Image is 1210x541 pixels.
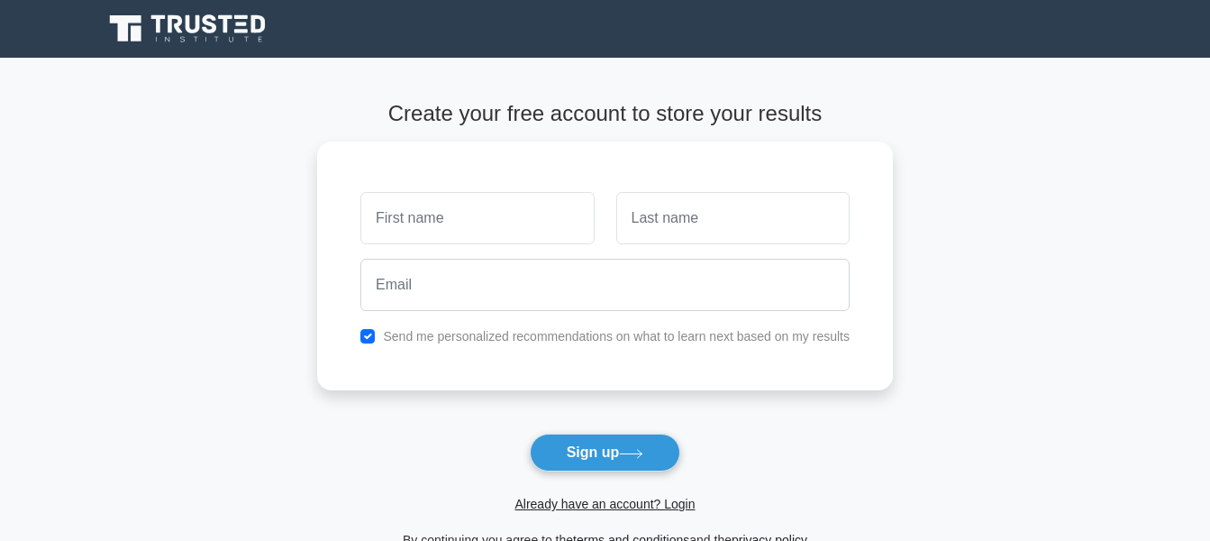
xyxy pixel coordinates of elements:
[360,259,850,311] input: Email
[616,192,850,244] input: Last name
[530,434,681,472] button: Sign up
[514,497,695,511] a: Already have an account? Login
[360,192,594,244] input: First name
[317,101,893,127] h4: Create your free account to store your results
[383,329,850,344] label: Send me personalized recommendations on what to learn next based on my results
